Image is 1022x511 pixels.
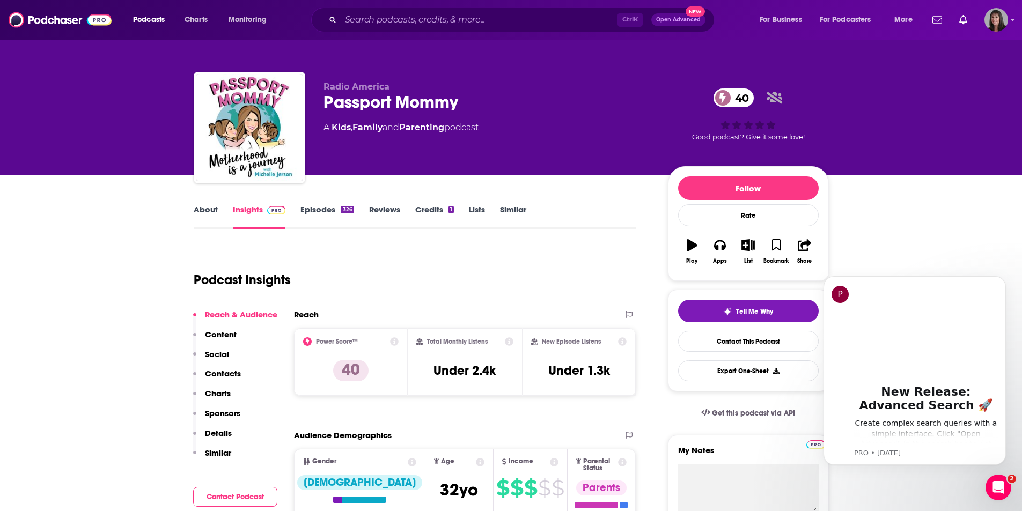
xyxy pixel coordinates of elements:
[714,88,754,107] a: 40
[193,329,237,349] button: Content
[1008,475,1016,483] span: 2
[205,408,240,418] p: Sponsors
[323,82,389,92] span: Radio America
[678,176,819,200] button: Follow
[706,232,734,271] button: Apps
[984,8,1008,32] img: User Profile
[433,362,496,379] h3: Under 2.4k
[678,300,819,322] button: tell me why sparkleTell Me Why
[984,8,1008,32] button: Show profile menu
[806,439,825,449] a: Pro website
[693,400,804,426] a: Get this podcast via API
[294,309,319,320] h2: Reach
[542,338,601,345] h2: New Episode Listens
[668,82,829,148] div: 40Good podcast? Give it some love!
[383,122,399,132] span: and
[205,388,231,398] p: Charts
[351,122,352,132] span: ,
[427,338,488,345] h2: Total Monthly Listens
[321,8,725,32] div: Search podcasts, credits, & more...
[341,11,617,28] input: Search podcasts, credits, & more...
[193,487,277,507] button: Contact Podcast
[332,122,351,132] a: Kids
[736,307,773,316] span: Tell Me Why
[300,204,354,229] a: Episodes326
[194,272,291,288] h1: Podcast Insights
[193,349,229,369] button: Social
[441,458,454,465] span: Age
[752,11,815,28] button: open menu
[548,362,610,379] h3: Under 1.3k
[205,309,277,320] p: Reach & Audience
[133,12,165,27] span: Podcasts
[440,479,478,500] span: 32 yo
[723,307,732,316] img: tell me why sparkle
[734,232,762,271] button: List
[986,475,1011,500] iframe: Intercom live chat
[678,232,706,271] button: Play
[678,204,819,226] div: Rate
[205,349,229,359] p: Social
[686,6,705,17] span: New
[297,475,422,490] div: [DEMOGRAPHIC_DATA]
[185,12,208,27] span: Charts
[193,448,231,468] button: Similar
[790,232,818,271] button: Share
[510,479,523,497] span: $
[193,388,231,408] button: Charts
[692,133,805,141] span: Good podcast? Give it some love!
[678,331,819,352] a: Contact This Podcast
[267,206,286,214] img: Podchaser Pro
[205,368,241,379] p: Contacts
[205,428,232,438] p: Details
[806,440,825,449] img: Podchaser Pro
[316,338,358,345] h2: Power Score™
[193,408,240,428] button: Sponsors
[678,445,819,464] label: My Notes
[955,11,972,29] a: Show notifications dropdown
[193,368,241,388] button: Contacts
[205,448,231,458] p: Similar
[233,204,286,229] a: InsightsPodchaser Pro
[352,122,383,132] a: Family
[984,8,1008,32] span: Logged in as jenstrohm
[196,74,303,181] img: Passport Mommy
[205,329,237,339] p: Content
[552,479,564,497] span: $
[9,10,112,30] img: Podchaser - Follow, Share and Rate Podcasts
[724,88,754,107] span: 40
[415,204,454,229] a: Credits1
[894,12,913,27] span: More
[193,428,232,448] button: Details
[576,480,627,495] div: Parents
[797,258,812,264] div: Share
[194,204,218,229] a: About
[686,258,697,264] div: Play
[583,458,616,472] span: Parental Status
[617,13,643,27] span: Ctrl K
[469,204,485,229] a: Lists
[712,409,795,418] span: Get this podcast via API
[126,11,179,28] button: open menu
[341,206,354,213] div: 326
[193,309,277,329] button: Reach & Audience
[538,479,550,497] span: $
[656,17,701,23] span: Open Advanced
[399,122,444,132] a: Parenting
[887,11,926,28] button: open menu
[678,360,819,381] button: Export One-Sheet
[369,204,400,229] a: Reviews
[509,458,533,465] span: Income
[524,479,537,497] span: $
[813,11,887,28] button: open menu
[294,430,392,440] h2: Audience Demographics
[312,458,336,465] span: Gender
[807,260,1022,482] iframe: Intercom notifications message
